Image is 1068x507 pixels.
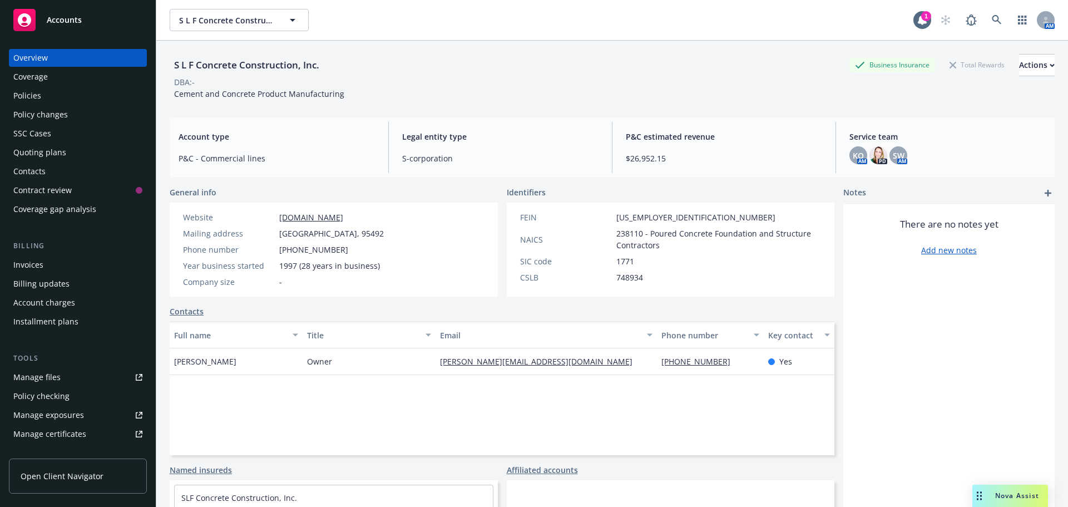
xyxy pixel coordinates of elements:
[307,356,332,367] span: Owner
[170,322,303,348] button: Full name
[960,9,982,31] a: Report a Bug
[520,211,612,223] div: FEIN
[183,228,275,239] div: Mailing address
[47,16,82,24] span: Accounts
[900,218,998,231] span: There are no notes yet
[764,322,834,348] button: Key contact
[1011,9,1034,31] a: Switch app
[9,368,147,386] a: Manage files
[9,313,147,331] a: Installment plans
[13,294,75,312] div: Account charges
[279,260,380,272] span: 1997 (28 years in business)
[9,240,147,252] div: Billing
[661,356,739,367] a: [PHONE_NUMBER]
[661,329,746,341] div: Phone number
[13,368,61,386] div: Manage files
[9,256,147,274] a: Invoices
[170,464,232,476] a: Named insureds
[779,356,792,367] span: Yes
[13,256,43,274] div: Invoices
[9,181,147,199] a: Contract review
[13,163,46,180] div: Contacts
[13,68,48,86] div: Coverage
[183,211,275,223] div: Website
[768,329,818,341] div: Key contact
[921,11,931,21] div: 1
[9,425,147,443] a: Manage certificates
[13,425,86,443] div: Manage certificates
[616,228,822,251] span: 238110 - Poured Concrete Foundation and Structure Contractors
[616,211,775,223] span: [US_EMPLOYER_IDENTIFICATION_NUMBER]
[13,181,72,199] div: Contract review
[9,294,147,312] a: Account charges
[893,150,904,161] span: SW
[972,485,986,507] div: Drag to move
[616,255,634,267] span: 1771
[520,272,612,283] div: CSLB
[279,212,343,223] a: [DOMAIN_NAME]
[13,387,70,405] div: Policy checking
[279,228,384,239] span: [GEOGRAPHIC_DATA], 95492
[183,260,275,272] div: Year business started
[869,146,887,164] img: photo
[170,186,216,198] span: General info
[995,491,1039,500] span: Nova Assist
[934,9,957,31] a: Start snowing
[307,329,419,341] div: Title
[9,387,147,405] a: Policy checking
[436,322,657,348] button: Email
[174,76,195,88] div: DBA: -
[179,14,275,26] span: S L F Concrete Construction, Inc.
[9,444,147,462] a: Manage claims
[179,131,375,142] span: Account type
[1019,55,1055,76] div: Actions
[9,200,147,218] a: Coverage gap analysis
[9,87,147,105] a: Policies
[9,163,147,180] a: Contacts
[944,58,1010,72] div: Total Rewards
[402,152,599,164] span: S-corporation
[13,49,48,67] div: Overview
[986,9,1008,31] a: Search
[1041,186,1055,200] a: add
[507,464,578,476] a: Affiliated accounts
[13,200,96,218] div: Coverage gap analysis
[21,470,103,482] span: Open Client Navigator
[9,353,147,364] div: Tools
[13,144,66,161] div: Quoting plans
[13,406,84,424] div: Manage exposures
[183,244,275,255] div: Phone number
[174,356,236,367] span: [PERSON_NAME]
[972,485,1048,507] button: Nova Assist
[9,106,147,124] a: Policy changes
[13,275,70,293] div: Billing updates
[9,68,147,86] a: Coverage
[170,306,204,317] a: Contacts
[9,125,147,142] a: SSC Cases
[170,58,324,72] div: S L F Concrete Construction, Inc.
[849,58,935,72] div: Business Insurance
[279,244,348,255] span: [PHONE_NUMBER]
[843,186,866,200] span: Notes
[520,255,612,267] div: SIC code
[13,444,70,462] div: Manage claims
[9,4,147,36] a: Accounts
[657,322,763,348] button: Phone number
[13,313,78,331] div: Installment plans
[9,144,147,161] a: Quoting plans
[520,234,612,245] div: NAICS
[303,322,436,348] button: Title
[174,329,286,341] div: Full name
[9,49,147,67] a: Overview
[9,406,147,424] a: Manage exposures
[921,244,977,256] a: Add new notes
[626,152,822,164] span: $26,952.15
[183,276,275,288] div: Company size
[1019,54,1055,76] button: Actions
[440,329,640,341] div: Email
[402,131,599,142] span: Legal entity type
[853,150,864,161] span: KO
[616,272,643,283] span: 748934
[849,131,1046,142] span: Service team
[9,275,147,293] a: Billing updates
